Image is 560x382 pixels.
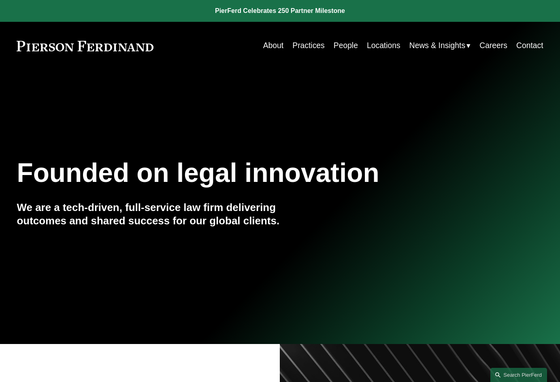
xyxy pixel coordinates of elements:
[334,38,358,54] a: People
[17,201,280,228] h4: We are a tech-driven, full-service law firm delivering outcomes and shared success for our global...
[516,38,543,54] a: Contact
[479,38,507,54] a: Careers
[490,368,547,382] a: Search this site
[263,38,283,54] a: About
[409,39,465,53] span: News & Insights
[409,38,471,54] a: folder dropdown
[292,38,324,54] a: Practices
[17,158,455,188] h1: Founded on legal innovation
[367,38,400,54] a: Locations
